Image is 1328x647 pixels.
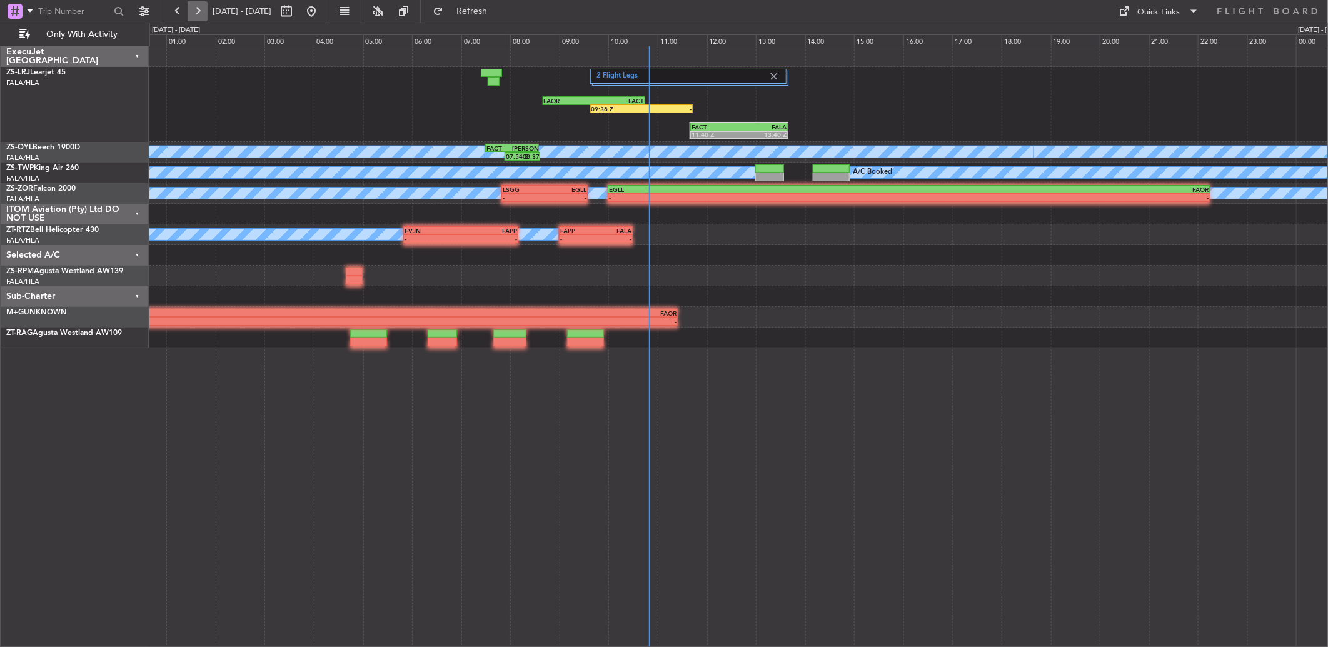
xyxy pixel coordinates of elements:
div: - [909,194,1209,201]
div: 11:40 Z [692,131,739,138]
div: - [641,105,692,113]
div: FALA [739,123,787,131]
div: 04:00 [314,34,363,46]
div: LSGG [503,186,545,193]
div: 03:00 [264,34,314,46]
span: Refresh [446,7,498,16]
span: ZT-RAG [6,329,33,337]
a: ZT-RTZBell Helicopter 430 [6,226,99,234]
div: FVJN [405,227,461,234]
div: EGLL [609,186,909,193]
div: 19:00 [1051,34,1100,46]
div: FACT [486,144,512,152]
span: ZT-RTZ [6,226,30,234]
div: Quick Links [1138,6,1180,19]
div: 07:00 [461,34,511,46]
a: FALA/HLA [6,174,39,183]
a: ZT-RAGAgusta Westland AW109 [6,329,122,337]
div: 11:00 [658,34,707,46]
div: 18:00 [1002,34,1051,46]
a: ZS-ZORFalcon 2000 [6,185,76,193]
div: 09:00 [560,34,609,46]
button: Quick Links [1113,1,1205,21]
div: EGLL [545,186,586,193]
div: 09:38 Z [591,105,641,113]
div: 22:00 [1198,34,1247,46]
div: 08:00 [510,34,560,46]
div: 10:00 [608,34,658,46]
a: M+GUNKNOWN [6,309,67,316]
div: [DATE] - [DATE] [152,25,200,36]
div: 07:54 Z [506,153,522,160]
a: FALA/HLA [6,236,39,245]
div: 23:00 [1247,34,1297,46]
div: 21:00 [1149,34,1199,46]
span: ZS-RPM [6,268,34,275]
div: 13:00 [756,34,805,46]
span: ZS-ZOR [6,185,33,193]
div: 06:00 [412,34,461,46]
div: 08:37 Z [523,153,539,160]
span: ZS-LRJ [6,69,30,76]
a: ZS-RPMAgusta Westland AW139 [6,268,123,275]
div: A/C Booked [853,163,893,182]
div: 12:00 [707,34,757,46]
span: M+G [6,309,24,316]
button: Only With Activity [14,24,136,44]
label: 2 Flight Legs [597,71,768,82]
a: FALA/HLA [6,277,39,286]
a: ZS-OYLBeech 1900D [6,144,80,151]
div: 02:00 [216,34,265,46]
div: 14:00 [805,34,855,46]
div: [PERSON_NAME] [512,144,538,152]
a: FALA/HLA [6,153,39,163]
a: FALA/HLA [6,78,39,88]
div: 15:00 [854,34,903,46]
a: FALA/HLA [6,194,39,204]
div: FALA [596,227,631,234]
div: 20:00 [1100,34,1149,46]
div: FAOR [544,97,594,104]
a: ZS-LRJLearjet 45 [6,69,66,76]
a: ZS-TWPKing Air 260 [6,164,79,172]
div: FAPP [560,227,596,234]
div: FACT [692,123,739,131]
div: - [503,194,545,201]
div: 13:40 Z [739,131,787,138]
span: ZS-TWP [6,164,34,172]
div: - [545,194,586,201]
div: - [596,235,631,243]
div: - [405,235,461,243]
div: 01:00 [166,34,216,46]
span: [DATE] - [DATE] [213,6,271,17]
div: - [461,235,517,243]
div: 16:00 [903,34,953,46]
span: Only With Activity [33,30,132,39]
div: FACT [594,97,644,104]
div: 05:00 [363,34,413,46]
input: Trip Number [38,2,110,21]
div: - [560,235,596,243]
div: FAPP [461,227,517,234]
span: ZS-OYL [6,144,33,151]
div: 17:00 [952,34,1002,46]
button: Refresh [427,1,502,21]
div: - [609,194,909,201]
div: FAOR [909,186,1209,193]
img: gray-close.svg [768,71,780,82]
